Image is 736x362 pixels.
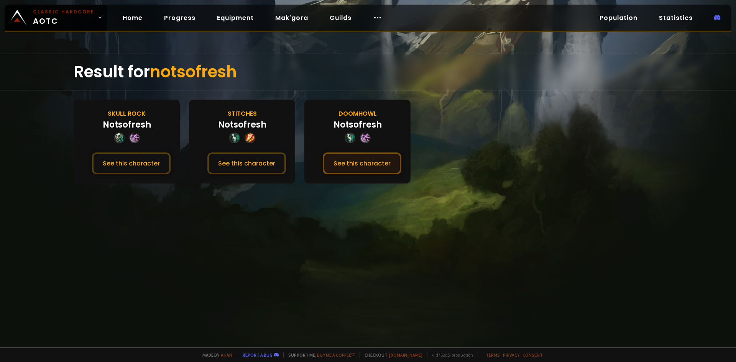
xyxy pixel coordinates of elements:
div: Notsofresh [103,118,151,131]
a: Equipment [211,10,260,26]
a: Guilds [324,10,358,26]
span: v. d752d5 - production [427,352,473,358]
span: Support me, [283,352,355,358]
a: Home [117,10,149,26]
div: Result for [74,54,662,90]
div: Notsofresh [333,118,382,131]
a: [DOMAIN_NAME] [389,352,422,358]
button: See this character [92,152,171,174]
a: Population [593,10,644,26]
a: Privacy [503,352,519,358]
a: Buy me a coffee [317,352,355,358]
a: Mak'gora [269,10,314,26]
span: notsofresh [150,61,237,83]
a: Terms [486,352,500,358]
a: Statistics [653,10,699,26]
span: Checkout [360,352,422,358]
div: Doomhowl [338,109,377,118]
span: Made by [198,352,232,358]
div: Stitches [228,109,257,118]
a: Classic HardcoreAOTC [5,5,107,31]
button: See this character [207,152,286,174]
div: Notsofresh [218,118,266,131]
a: Report a bug [243,352,273,358]
span: AOTC [33,8,94,27]
a: Progress [158,10,202,26]
div: Skull Rock [108,109,146,118]
small: Classic Hardcore [33,8,94,15]
a: Consent [522,352,543,358]
a: a fan [221,352,232,358]
button: See this character [323,152,401,174]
